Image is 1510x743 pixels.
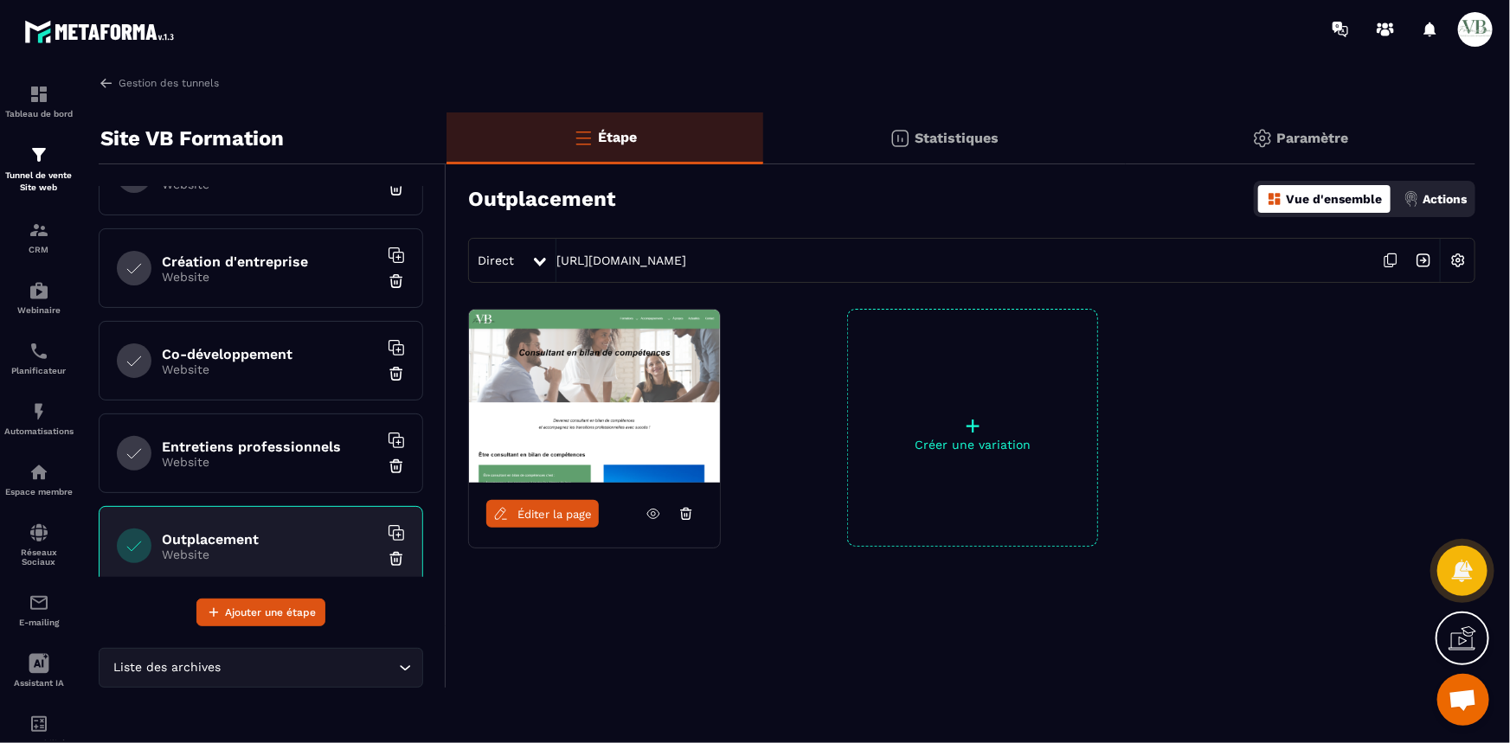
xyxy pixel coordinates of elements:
a: social-networksocial-networkRéseaux Sociaux [4,509,74,580]
img: trash [388,458,405,475]
img: arrow-next.bcc2205e.svg [1407,244,1440,277]
img: dashboard-orange.40269519.svg [1267,191,1282,207]
img: logo [24,16,180,48]
img: email [29,592,49,613]
img: bars-o.4a397970.svg [573,127,594,148]
p: Réseaux Sociaux [4,548,74,567]
a: formationformationCRM [4,207,74,267]
span: Ajouter une étape [225,604,316,621]
p: Website [162,548,378,561]
a: formationformationTunnel de vente Site web [4,131,74,207]
h6: Co-développement [162,346,378,362]
a: automationsautomationsWebinaire [4,267,74,328]
div: Ouvrir le chat [1437,674,1489,726]
p: Website [162,270,378,284]
img: formation [29,220,49,240]
p: Étape [598,129,637,145]
img: automations [29,280,49,301]
p: E-mailing [4,618,74,627]
img: formation [29,144,49,165]
p: Assistant IA [4,678,74,688]
img: trash [388,550,405,567]
img: trash [388,365,405,382]
p: Planificateur [4,366,74,375]
input: Search for option [225,658,395,677]
p: Tunnel de vente Site web [4,170,74,194]
p: + [848,413,1097,438]
p: Vue d'ensemble [1286,192,1382,206]
img: image [469,310,720,483]
p: Webinaire [4,305,74,315]
h6: Entretiens professionnels [162,439,378,455]
img: trash [388,180,405,197]
button: Ajouter une étape [196,599,325,626]
a: emailemailE-mailing [4,580,74,640]
p: Tableau de bord [4,109,74,118]
img: stats.20deebd0.svg [890,128,910,149]
a: Gestion des tunnels [99,75,219,91]
img: automations [29,462,49,483]
p: Website [162,455,378,469]
img: social-network [29,522,49,543]
p: Statistiques [915,130,999,146]
p: Espace membre [4,487,74,496]
img: setting-gr.5f69749f.svg [1252,128,1273,149]
p: Automatisations [4,426,74,436]
a: Assistant IA [4,640,74,701]
img: arrow [99,75,114,91]
h6: Création d'entreprise [162,253,378,270]
img: accountant [29,714,49,734]
a: schedulerschedulerPlanificateur [4,328,74,388]
p: Site VB Formation [100,121,284,156]
h3: Outplacement [468,187,615,211]
a: automationsautomationsEspace membre [4,449,74,509]
span: Liste des archives [110,658,225,677]
img: formation [29,84,49,105]
div: Search for option [99,648,423,688]
img: trash [388,272,405,290]
a: formationformationTableau de bord [4,71,74,131]
a: automationsautomationsAutomatisations [4,388,74,449]
img: automations [29,401,49,422]
h6: Outplacement [162,531,378,548]
p: Créer une variation [848,438,1097,452]
img: actions.d6e523a2.png [1404,191,1419,207]
a: [URL][DOMAIN_NAME] [556,253,686,267]
span: Direct [478,253,514,267]
a: Éditer la page [486,500,599,528]
p: CRM [4,245,74,254]
span: Éditer la page [517,508,592,521]
p: Paramètre [1277,130,1349,146]
p: Website [162,362,378,376]
img: scheduler [29,341,49,362]
p: Actions [1423,192,1467,206]
img: setting-w.858f3a88.svg [1442,244,1475,277]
